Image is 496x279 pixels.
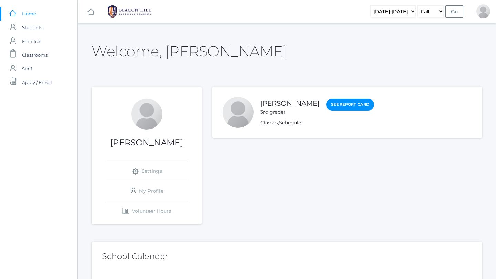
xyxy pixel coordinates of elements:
a: Settings [105,161,188,181]
a: Schedule [279,120,301,126]
span: Staff [22,62,32,76]
a: See Report Card [326,99,374,111]
div: Derrick Marzano [131,99,162,130]
img: BHCALogos-05-308ed15e86a5a0abce9b8dd61676a3503ac9727e845dece92d48e8588c001991.png [104,3,155,20]
span: Families [22,34,41,48]
h1: [PERSON_NAME] [92,138,202,147]
a: [PERSON_NAME] [260,99,319,108]
a: My Profile [105,181,188,201]
div: , [260,119,374,126]
h2: School Calendar [102,252,472,261]
div: Francisco Lopez [223,97,254,128]
a: Volunteer Hours [105,201,188,221]
div: Derrick Marzano [476,4,490,18]
div: 3rd grader [260,109,319,116]
a: Classes [260,120,278,126]
span: Apply / Enroll [22,76,52,89]
span: Students [22,21,42,34]
h2: Welcome, [PERSON_NAME] [92,43,287,59]
span: Classrooms [22,48,48,62]
span: Home [22,7,36,21]
input: Go [445,5,463,18]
